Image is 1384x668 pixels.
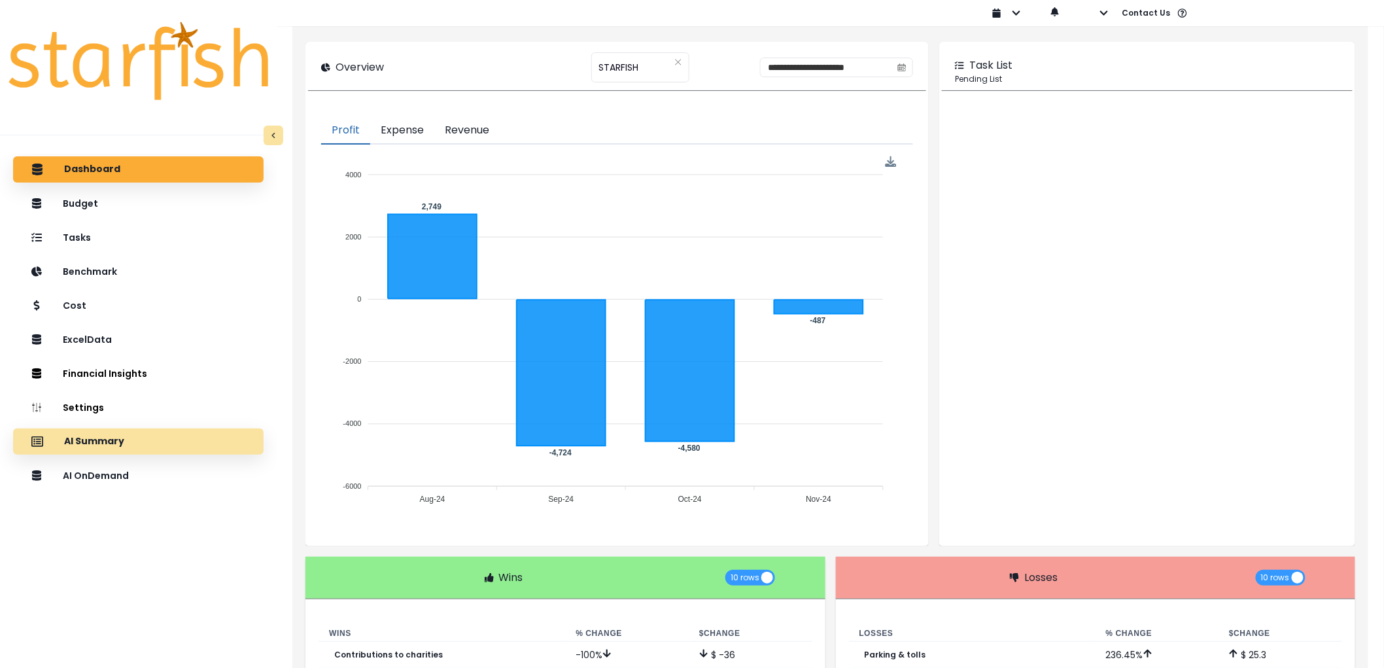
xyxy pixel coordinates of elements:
[358,295,362,303] tspan: 0
[64,436,124,448] p: AI Summary
[13,326,264,353] button: ExcelData
[1096,625,1219,642] th: % Change
[63,334,112,345] p: ExcelData
[689,625,812,642] th: $ Change
[343,420,362,428] tspan: -4000
[13,395,264,421] button: Settings
[64,164,120,175] p: Dashboard
[499,570,523,586] p: Wins
[674,56,682,69] button: Clear
[13,463,264,489] button: AI OnDemand
[319,625,565,642] th: Wins
[334,650,443,659] p: Contributions to charities
[345,171,361,179] tspan: 4000
[434,117,500,145] button: Revenue
[1096,641,1219,668] td: 236.45 %
[897,63,907,72] svg: calendar
[13,258,264,285] button: Benchmark
[13,190,264,217] button: Budget
[420,495,445,504] tspan: Aug-24
[886,156,897,167] div: Menu
[1024,570,1058,586] p: Losses
[565,641,689,668] td: -100 %
[678,495,702,504] tspan: Oct-24
[731,570,759,586] span: 10 rows
[13,292,264,319] button: Cost
[969,58,1012,73] p: Task List
[865,650,926,659] p: Parking & tolls
[565,625,689,642] th: % Change
[63,198,98,209] p: Budget
[63,470,129,482] p: AI OnDemand
[689,641,812,668] td: $ -36
[955,73,1340,85] p: Pending List
[674,58,682,66] svg: close
[336,60,384,75] p: Overview
[549,495,574,504] tspan: Sep-24
[343,357,362,365] tspan: -2000
[345,233,361,241] tspan: 2000
[13,156,264,183] button: Dashboard
[886,156,897,167] img: Download Profit
[63,266,117,277] p: Benchmark
[1219,641,1342,668] td: $ 25.3
[343,482,362,490] tspan: -6000
[1261,570,1290,586] span: 10 rows
[1219,625,1342,642] th: $ Change
[806,495,832,504] tspan: Nov-24
[13,429,264,455] button: AI Summary
[63,232,91,243] p: Tasks
[598,54,638,81] span: STARFISH
[13,224,264,251] button: Tasks
[370,117,434,145] button: Expense
[849,625,1096,642] th: Losses
[13,360,264,387] button: Financial Insights
[63,300,86,311] p: Cost
[321,117,370,145] button: Profit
